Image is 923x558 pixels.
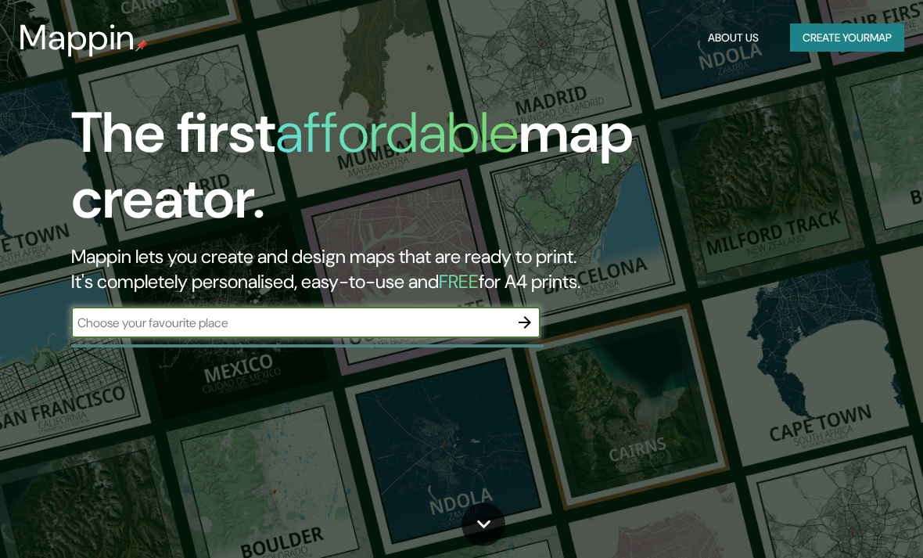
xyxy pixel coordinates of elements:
button: Create yourmap [790,23,904,52]
h1: affordable [275,96,519,169]
img: mappin-pin [135,39,148,52]
h5: FREE [439,269,479,293]
h1: The first map creator. [71,100,810,244]
button: About Us [702,23,765,52]
input: Choose your favourite place [71,314,509,332]
h3: Mappin [19,17,135,58]
h2: Mappin lets you create and design maps that are ready to print. It's completely personalised, eas... [71,244,810,294]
